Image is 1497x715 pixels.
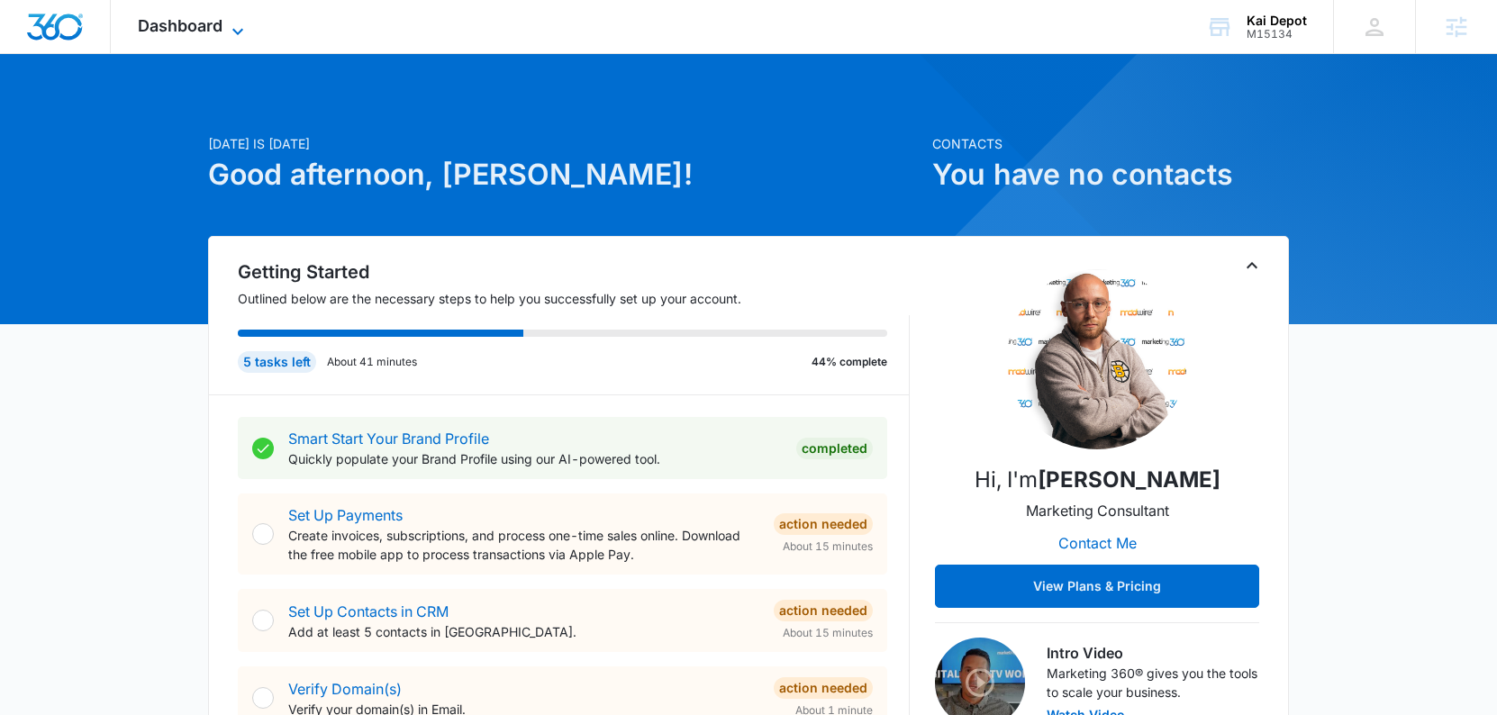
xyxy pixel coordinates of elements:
[1038,466,1220,493] strong: [PERSON_NAME]
[288,680,402,698] a: Verify Domain(s)
[1241,255,1263,276] button: Toggle Collapse
[288,506,403,524] a: Set Up Payments
[975,464,1220,496] p: Hi, I'm
[796,438,873,459] div: Completed
[238,258,910,285] h2: Getting Started
[774,513,873,535] div: Action Needed
[208,153,921,196] h1: Good afternoon, [PERSON_NAME]!
[288,430,489,448] a: Smart Start Your Brand Profile
[783,625,873,641] span: About 15 minutes
[238,351,316,373] div: 5 tasks left
[1047,664,1259,701] p: Marketing 360® gives you the tools to scale your business.
[932,134,1289,153] p: Contacts
[1247,14,1307,28] div: account name
[1047,642,1259,664] h3: Intro Video
[932,153,1289,196] h1: You have no contacts
[1247,28,1307,41] div: account id
[288,526,759,564] p: Create invoices, subscriptions, and process one-time sales online. Download the free mobile app t...
[774,677,873,699] div: Action Needed
[774,600,873,621] div: Action Needed
[208,134,921,153] p: [DATE] is [DATE]
[138,16,222,35] span: Dashboard
[935,565,1259,608] button: View Plans & Pricing
[288,602,449,620] a: Set Up Contacts in CRM
[812,354,887,370] p: 44% complete
[1007,269,1187,449] img: Austyn Binkly
[288,622,759,641] p: Add at least 5 contacts in [GEOGRAPHIC_DATA].
[1026,500,1169,521] p: Marketing Consultant
[1040,521,1155,565] button: Contact Me
[288,449,782,468] p: Quickly populate your Brand Profile using our AI-powered tool.
[327,354,417,370] p: About 41 minutes
[783,539,873,555] span: About 15 minutes
[238,289,910,308] p: Outlined below are the necessary steps to help you successfully set up your account.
